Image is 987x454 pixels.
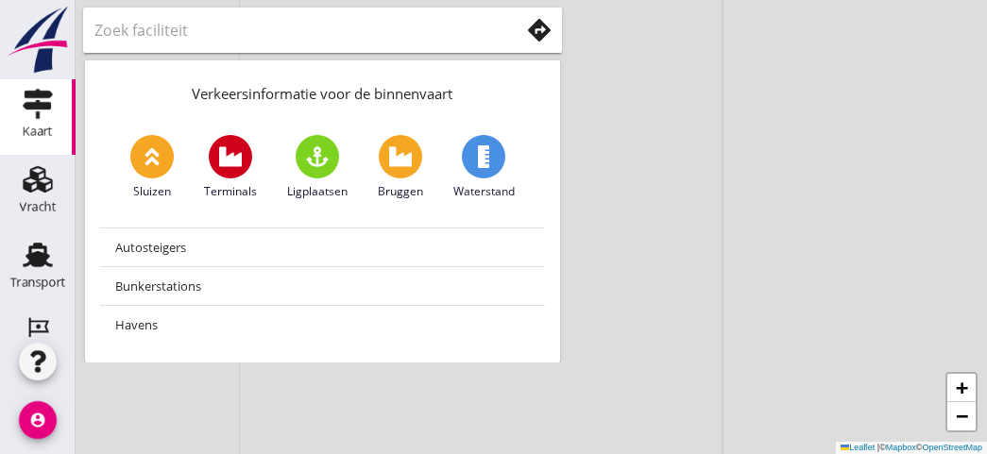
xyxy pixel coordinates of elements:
[886,443,916,452] a: Mapbox
[204,183,257,200] span: Terminals
[947,402,976,430] a: Zoom out
[877,443,879,452] span: |
[378,183,423,200] span: Bruggen
[94,15,493,45] input: Zoek faciliteit
[23,126,53,138] div: Kaart
[19,401,57,439] i: account_circle
[115,236,530,259] div: Autosteigers
[115,275,530,297] div: Bunkerstations
[836,442,987,454] div: © ©
[378,135,423,200] a: Bruggen
[453,135,515,200] a: Waterstand
[947,374,976,402] a: Zoom in
[115,313,530,336] div: Havens
[4,5,72,75] img: logo-small.a267ee39.svg
[287,183,348,200] span: Ligplaatsen
[287,135,348,200] a: Ligplaatsen
[20,201,57,213] div: Vracht
[133,183,171,200] span: Sluizen
[453,183,515,200] span: Waterstand
[130,135,174,200] a: Sluizen
[922,443,982,452] a: OpenStreetMap
[956,376,968,399] span: +
[956,404,968,428] span: −
[841,443,875,452] a: Leaflet
[10,277,66,289] div: Transport
[85,60,560,120] div: Verkeersinformatie voor de binnenvaart
[204,135,257,200] a: Terminals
